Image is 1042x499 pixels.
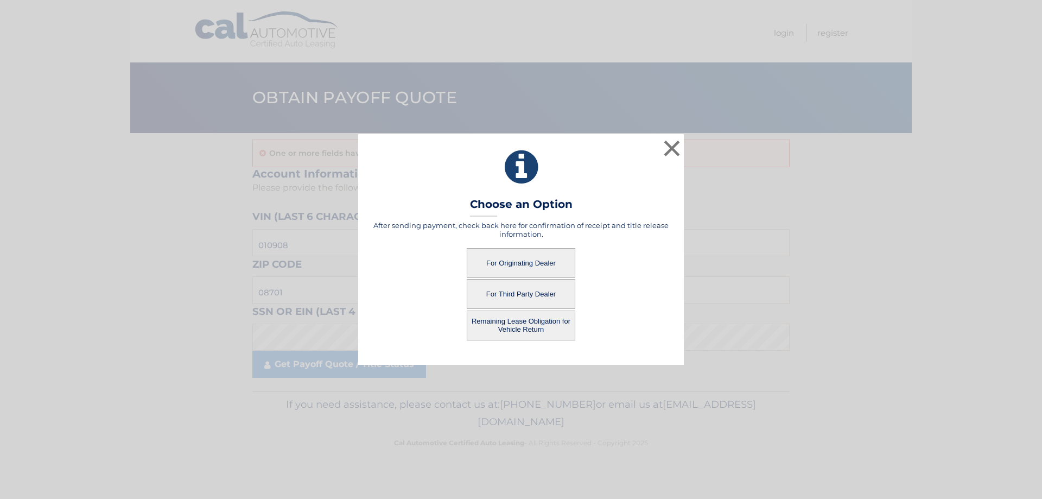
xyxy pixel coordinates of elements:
[467,279,575,309] button: For Third Party Dealer
[470,198,573,217] h3: Choose an Option
[661,137,683,159] button: ×
[467,311,575,340] button: Remaining Lease Obligation for Vehicle Return
[467,248,575,278] button: For Originating Dealer
[372,221,670,238] h5: After sending payment, check back here for confirmation of receipt and title release information.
